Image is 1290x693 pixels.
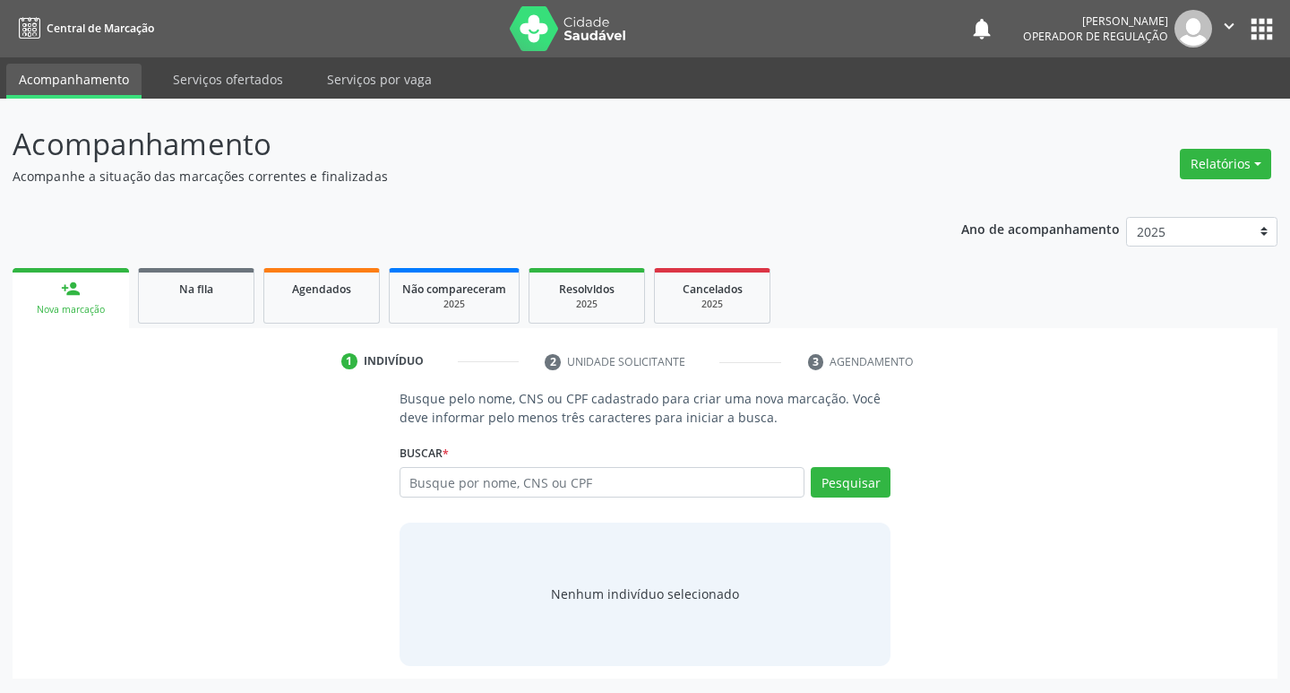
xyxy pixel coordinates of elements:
[400,439,449,467] label: Buscar
[314,64,444,95] a: Serviços por vaga
[1023,13,1168,29] div: [PERSON_NAME]
[160,64,296,95] a: Serviços ofertados
[542,298,632,311] div: 2025
[1180,149,1271,179] button: Relatórios
[969,16,994,41] button: notifications
[961,217,1120,239] p: Ano de acompanhamento
[811,467,890,498] button: Pesquisar
[6,64,142,99] a: Acompanhamento
[47,21,154,36] span: Central de Marcação
[179,282,213,297] span: Na fila
[1023,29,1168,44] span: Operador de regulação
[1174,10,1212,48] img: img
[292,282,351,297] span: Agendados
[13,167,898,186] p: Acompanhe a situação das marcações correntes e finalizadas
[364,353,424,369] div: Indivíduo
[13,122,898,167] p: Acompanhamento
[559,282,615,297] span: Resolvidos
[1246,13,1277,45] button: apps
[341,353,357,369] div: 1
[1212,10,1246,48] button: 
[402,282,506,297] span: Não compareceram
[402,298,506,311] div: 2025
[400,389,891,427] p: Busque pelo nome, CNS ou CPF cadastrado para criar uma nova marcação. Você deve informar pelo men...
[667,298,757,311] div: 2025
[683,282,743,297] span: Cancelados
[551,585,739,603] div: Nenhum indivíduo selecionado
[25,303,116,316] div: Nova marcação
[13,13,154,43] a: Central de Marcação
[400,467,805,498] input: Busque por nome, CNS ou CPF
[1219,16,1239,36] i: 
[61,279,81,299] div: person_add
